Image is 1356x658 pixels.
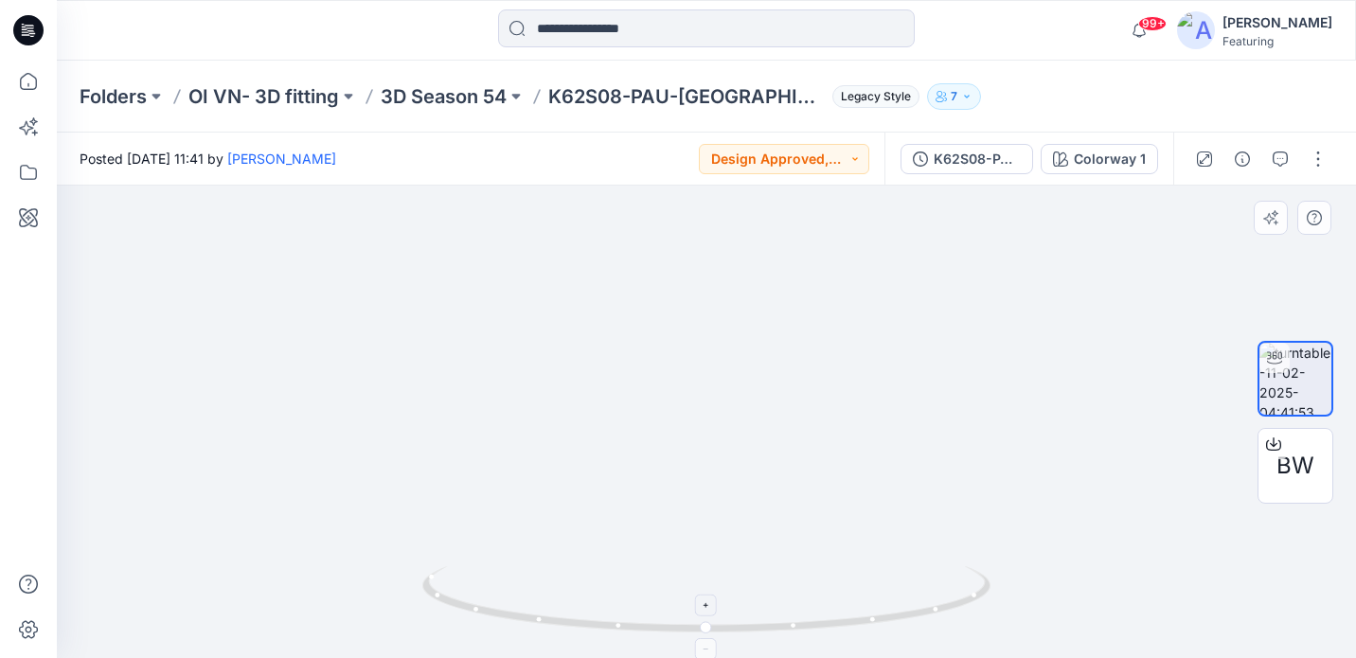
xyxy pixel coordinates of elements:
img: avatar [1177,11,1215,49]
a: 3D Season 54 [381,83,507,110]
span: Posted [DATE] 11:41 by [80,149,336,169]
div: K62S08-PAU-[GEOGRAPHIC_DATA]-54B- RM 3D before [934,149,1021,169]
p: 7 [951,86,957,107]
div: Featuring [1222,34,1332,48]
button: K62S08-PAU-[GEOGRAPHIC_DATA]-54B- RM 3D before [901,144,1033,174]
button: Legacy Style [825,83,919,110]
button: Details [1227,144,1258,174]
button: 7 [927,83,981,110]
a: Folders [80,83,147,110]
span: BW [1276,449,1314,483]
a: [PERSON_NAME] [227,151,336,167]
a: OI VN- 3D fitting [188,83,339,110]
button: Colorway 1 [1041,144,1158,174]
img: turntable-11-02-2025-04:41:53 [1259,343,1331,415]
div: Colorway 1 [1074,149,1146,169]
span: Legacy Style [832,85,919,108]
p: K62S08-PAU-[GEOGRAPHIC_DATA]-54B- RM 3D before [548,83,825,110]
span: 99+ [1138,16,1167,31]
div: [PERSON_NAME] [1222,11,1332,34]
